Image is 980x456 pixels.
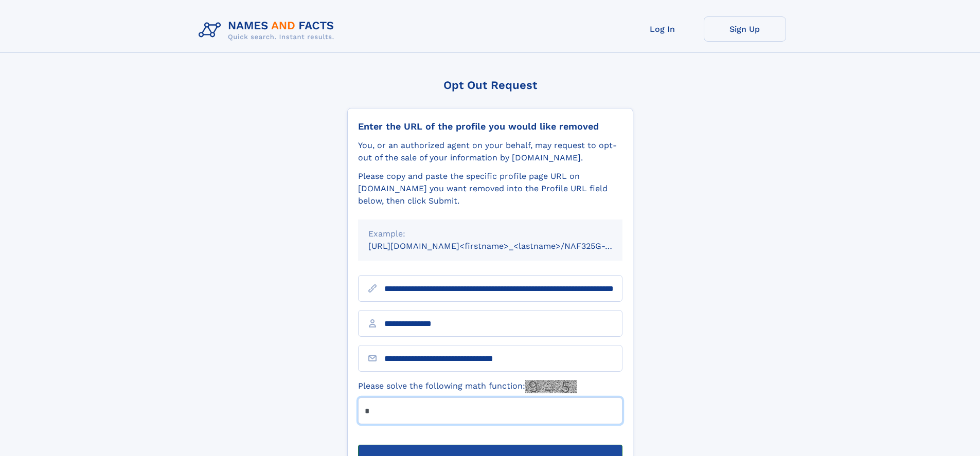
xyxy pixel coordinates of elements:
[358,170,622,207] div: Please copy and paste the specific profile page URL on [DOMAIN_NAME] you want removed into the Pr...
[358,139,622,164] div: You, or an authorized agent on your behalf, may request to opt-out of the sale of your informatio...
[704,16,786,42] a: Sign Up
[358,121,622,132] div: Enter the URL of the profile you would like removed
[368,241,642,251] small: [URL][DOMAIN_NAME]<firstname>_<lastname>/NAF325G-xxxxxxxx
[358,380,577,393] label: Please solve the following math function:
[368,228,612,240] div: Example:
[347,79,633,92] div: Opt Out Request
[194,16,343,44] img: Logo Names and Facts
[621,16,704,42] a: Log In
